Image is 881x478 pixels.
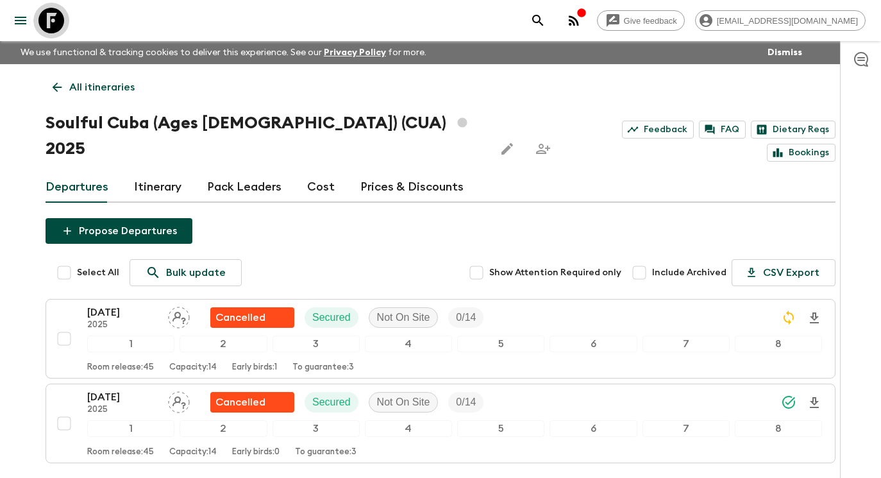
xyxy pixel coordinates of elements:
span: Assign pack leader [168,311,190,321]
a: Prices & Discounts [360,172,464,203]
h1: Soulful Cuba (Ages [DEMOGRAPHIC_DATA]) (CUA) 2025 [46,110,484,162]
p: [DATE] [87,389,158,405]
p: Early birds: 1 [232,363,277,373]
div: Not On Site [369,392,439,413]
p: Room release: 45 [87,447,154,457]
div: Secured [305,307,358,328]
p: 2025 [87,320,158,330]
svg: Synced Successfully [781,395,796,410]
p: Secured [312,310,351,325]
button: CSV Export [732,259,835,286]
p: Secured [312,395,351,410]
p: Cancelled [215,395,265,410]
div: Trip Fill [448,392,483,413]
a: Give feedback [597,10,685,31]
div: 4 [365,420,452,437]
p: All itineraries [69,80,135,95]
p: [DATE] [87,305,158,320]
span: Give feedback [617,16,684,26]
button: [DATE]2025Assign pack leaderFlash Pack cancellationSecuredNot On SiteTrip Fill12345678Room releas... [46,384,835,463]
div: 5 [457,336,544,352]
a: Bulk update [130,259,242,286]
a: Dietary Reqs [751,121,835,139]
div: Flash Pack cancellation [210,392,294,413]
p: Not On Site [377,310,430,325]
p: Capacity: 14 [169,447,217,457]
div: Not On Site [369,307,439,328]
p: Room release: 45 [87,363,154,373]
div: 1 [87,420,174,437]
div: 3 [273,420,360,437]
div: Secured [305,392,358,413]
div: 8 [735,336,822,352]
div: 2 [180,336,267,352]
a: Privacy Policy [324,48,386,57]
button: search adventures [525,8,551,33]
p: Early birds: 0 [232,447,280,457]
span: Select All [77,266,119,279]
a: Cost [307,172,335,203]
p: Not On Site [377,395,430,410]
p: Bulk update [166,265,226,280]
span: Include Archived [652,266,726,279]
div: 6 [550,336,637,352]
p: 0 / 14 [456,310,476,325]
button: menu [8,8,33,33]
span: Show Attention Required only [489,266,621,279]
div: Flash Pack cancellation [210,307,294,328]
button: Edit this itinerary [494,136,520,162]
div: 5 [457,420,544,437]
div: 7 [642,336,730,352]
svg: Sync Required - Changes detected [781,310,796,325]
div: 8 [735,420,822,437]
div: Trip Fill [448,307,483,328]
p: We use functional & tracking cookies to deliver this experience. See our for more. [15,41,432,64]
p: 0 / 14 [456,395,476,410]
div: [EMAIL_ADDRESS][DOMAIN_NAME] [695,10,866,31]
button: Dismiss [764,44,805,62]
div: 4 [365,336,452,352]
p: 2025 [87,405,158,415]
span: Share this itinerary [530,136,556,162]
p: Capacity: 14 [169,363,217,373]
div: 2 [180,420,267,437]
a: Pack Leaders [207,172,281,203]
a: All itineraries [46,74,142,100]
p: To guarantee: 3 [295,447,357,457]
div: 6 [550,420,637,437]
button: Propose Departures [46,218,192,244]
a: FAQ [699,121,746,139]
a: Departures [46,172,108,203]
div: 7 [642,420,730,437]
p: To guarantee: 3 [292,363,354,373]
svg: Download Onboarding [807,311,822,326]
a: Bookings [767,144,835,162]
span: Assign pack leader [168,395,190,405]
p: Cancelled [215,310,265,325]
span: [EMAIL_ADDRESS][DOMAIN_NAME] [710,16,865,26]
svg: Download Onboarding [807,395,822,411]
div: 1 [87,336,174,352]
a: Feedback [622,121,694,139]
button: [DATE]2025Assign pack leaderFlash Pack cancellationSecuredNot On SiteTrip Fill12345678Room releas... [46,299,835,379]
a: Itinerary [134,172,181,203]
div: 3 [273,336,360,352]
